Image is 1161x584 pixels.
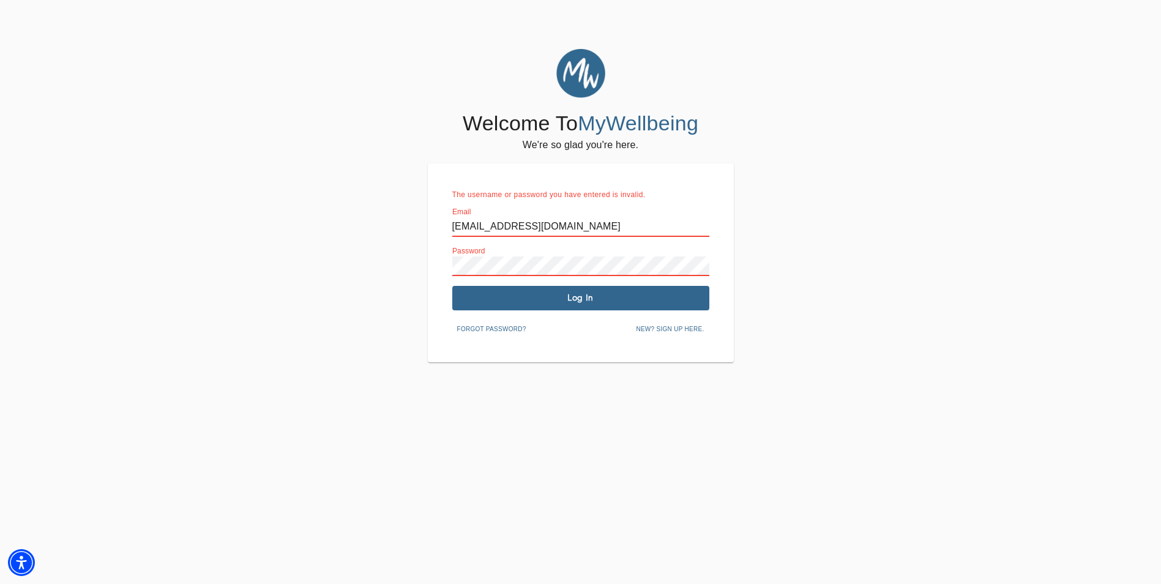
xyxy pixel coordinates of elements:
[452,208,471,215] label: Email
[631,320,709,339] button: New? Sign up here.
[452,190,646,199] span: The username or password you have entered is invalid.
[463,111,698,137] h4: Welcome To
[452,320,531,339] button: Forgot password?
[457,324,526,335] span: Forgot password?
[556,49,605,98] img: MyWellbeing
[452,323,531,333] a: Forgot password?
[636,324,704,335] span: New? Sign up here.
[578,111,698,135] span: MyWellbeing
[457,292,704,304] span: Log In
[523,137,638,154] h6: We're so glad you're here.
[8,549,35,576] div: Accessibility Menu
[452,286,709,310] button: Log In
[452,247,485,255] label: Password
